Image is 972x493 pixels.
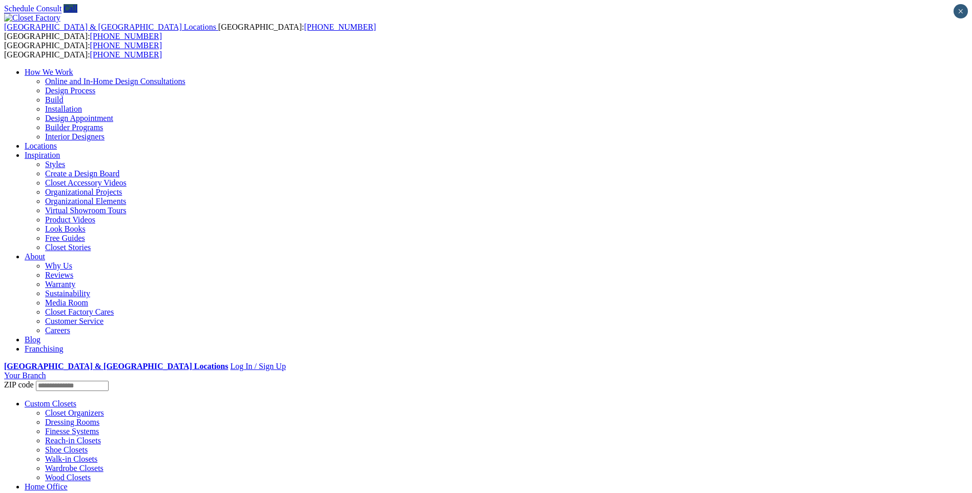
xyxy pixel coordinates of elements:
[45,317,104,325] a: Customer Service
[25,252,45,261] a: About
[4,23,376,40] span: [GEOGRAPHIC_DATA]: [GEOGRAPHIC_DATA]:
[64,4,77,13] a: Call
[45,261,72,270] a: Why Us
[25,344,64,353] a: Franchising
[4,23,218,31] a: [GEOGRAPHIC_DATA] & [GEOGRAPHIC_DATA] Locations
[25,399,76,408] a: Custom Closets
[45,224,86,233] a: Look Books
[25,141,57,150] a: Locations
[4,41,162,59] span: [GEOGRAPHIC_DATA]: [GEOGRAPHIC_DATA]:
[45,464,104,473] a: Wardrobe Closets
[45,436,101,445] a: Reach-in Closets
[4,13,60,23] img: Closet Factory
[90,50,162,59] a: [PHONE_NUMBER]
[45,197,126,206] a: Organizational Elements
[90,41,162,50] a: [PHONE_NUMBER]
[25,68,73,76] a: How We Work
[4,23,216,31] span: [GEOGRAPHIC_DATA] & [GEOGRAPHIC_DATA] Locations
[45,160,65,169] a: Styles
[45,123,103,132] a: Builder Programs
[45,178,127,187] a: Closet Accessory Videos
[45,427,99,436] a: Finesse Systems
[45,445,88,454] a: Shoe Closets
[36,381,109,391] input: Enter your Zip code
[45,105,82,113] a: Installation
[45,169,119,178] a: Create a Design Board
[45,95,64,104] a: Build
[45,418,99,426] a: Dressing Rooms
[4,4,61,13] a: Schedule Consult
[45,243,91,252] a: Closet Stories
[45,455,97,463] a: Walk-in Closets
[25,151,60,159] a: Inspiration
[45,114,113,122] a: Design Appointment
[45,326,70,335] a: Careers
[90,32,162,40] a: [PHONE_NUMBER]
[230,362,285,371] a: Log In / Sign Up
[45,473,91,482] a: Wood Closets
[45,86,95,95] a: Design Process
[4,371,46,380] a: Your Branch
[45,271,73,279] a: Reviews
[45,206,127,215] a: Virtual Showroom Tours
[45,77,185,86] a: Online and In-Home Design Consultations
[45,234,85,242] a: Free Guides
[4,380,34,389] span: ZIP code
[45,280,75,289] a: Warranty
[45,307,114,316] a: Closet Factory Cares
[45,289,90,298] a: Sustainability
[25,482,68,491] a: Home Office
[45,215,95,224] a: Product Videos
[45,188,122,196] a: Organizational Projects
[4,362,228,371] a: [GEOGRAPHIC_DATA] & [GEOGRAPHIC_DATA] Locations
[45,298,88,307] a: Media Room
[954,4,968,18] button: Close
[45,132,105,141] a: Interior Designers
[45,408,104,417] a: Closet Organizers
[25,335,40,344] a: Blog
[304,23,376,31] a: [PHONE_NUMBER]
